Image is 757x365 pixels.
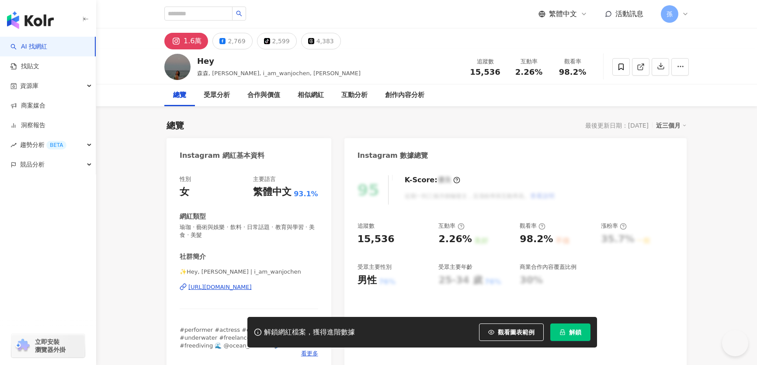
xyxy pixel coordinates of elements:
[512,57,545,66] div: 互動率
[358,263,392,271] div: 受眾主要性別
[180,151,264,160] div: Instagram 網紅基本資料
[550,323,590,341] button: 解鎖
[358,274,377,287] div: 男性
[438,263,472,271] div: 受眾主要年齡
[520,222,545,230] div: 觀看率
[438,233,472,246] div: 2.26%
[253,175,276,183] div: 主要語言
[470,67,500,76] span: 15,536
[656,120,687,131] div: 近三個月
[204,90,230,101] div: 受眾分析
[549,9,577,19] span: 繁體中文
[301,33,341,49] button: 4,383
[520,233,553,246] div: 98.2%
[10,101,45,110] a: 商案媒合
[247,90,280,101] div: 合作與價值
[272,35,290,47] div: 2,599
[228,35,245,47] div: 2,769
[20,135,66,155] span: 趨勢分析
[180,252,206,261] div: 社群簡介
[180,268,318,276] span: ✨Hey, [PERSON_NAME] | i_am_wanjochen
[188,283,252,291] div: [URL][DOMAIN_NAME]
[515,68,542,76] span: 2.26%
[556,57,589,66] div: 觀看率
[180,185,189,199] div: 女
[180,212,206,221] div: 網紅類型
[520,263,576,271] div: 商業合作內容覆蓋比例
[385,90,424,101] div: 創作內容分析
[10,62,39,71] a: 找貼文
[197,56,361,66] div: Hey
[20,155,45,174] span: 競品分析
[164,33,208,49] button: 1.6萬
[438,222,464,230] div: 互動率
[257,33,297,49] button: 2,599
[173,90,186,101] div: 總覽
[569,329,581,336] span: 解鎖
[294,189,318,199] span: 93.1%
[498,329,535,336] span: 觀看圖表範例
[197,70,361,76] span: 森森, [PERSON_NAME], i_am_wanjochen, [PERSON_NAME]
[667,9,673,19] span: 孫
[601,222,627,230] div: 漲粉率
[7,11,54,29] img: logo
[405,175,460,185] div: K-Score :
[298,90,324,101] div: 相似網紅
[559,329,566,335] span: lock
[469,57,502,66] div: 追蹤數
[10,121,45,130] a: 洞察報告
[10,142,17,148] span: rise
[615,10,643,18] span: 活動訊息
[20,76,38,96] span: 資源庫
[46,141,66,149] div: BETA
[358,222,375,230] div: 追蹤數
[184,35,201,47] div: 1.6萬
[479,323,544,341] button: 觀看圖表範例
[14,339,31,353] img: chrome extension
[301,350,318,358] span: 看更多
[341,90,368,101] div: 互動分析
[253,185,292,199] div: 繁體中文
[167,119,184,132] div: 總覽
[358,151,428,160] div: Instagram 數據總覽
[180,223,318,239] span: 瑜珈 · 藝術與娛樂 · 飲料 · 日常話題 · 教育與學習 · 美食 · 美髮
[10,42,47,51] a: searchAI 找網紅
[236,10,242,17] span: search
[264,328,355,337] div: 解鎖網紅檔案，獲得進階數據
[180,175,191,183] div: 性別
[316,35,334,47] div: 4,383
[358,233,395,246] div: 15,536
[35,338,66,354] span: 立即安裝 瀏覽器外掛
[164,54,191,80] img: KOL Avatar
[180,283,318,291] a: [URL][DOMAIN_NAME]
[559,68,586,76] span: 98.2%
[212,33,252,49] button: 2,769
[11,334,85,358] a: chrome extension立即安裝 瀏覽器外掛
[585,122,649,129] div: 最後更新日期：[DATE]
